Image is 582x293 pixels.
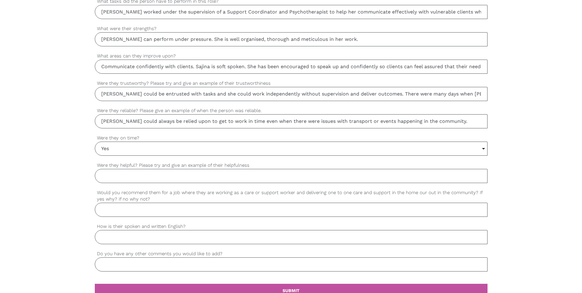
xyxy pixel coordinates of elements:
label: What areas can they improve upon? [95,53,488,60]
label: Would you recommend them for a job where they are working as a care or support worker and deliver... [95,189,488,203]
label: What were their strengths? [95,25,488,32]
label: Were they reliable? Please give an example of when the person was reliable. [95,107,488,114]
label: Were they helpful? Please try and give an example of their helpfulness [95,162,488,169]
label: Were they on time? [95,135,488,142]
label: How is their spoken and written English? [95,223,488,230]
b: SUBMIT [283,288,299,293]
label: Were they trustworthy? Please try and give an example of their trustworthiness [95,80,488,87]
label: Do you have any other comments you would like to add? [95,250,488,257]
